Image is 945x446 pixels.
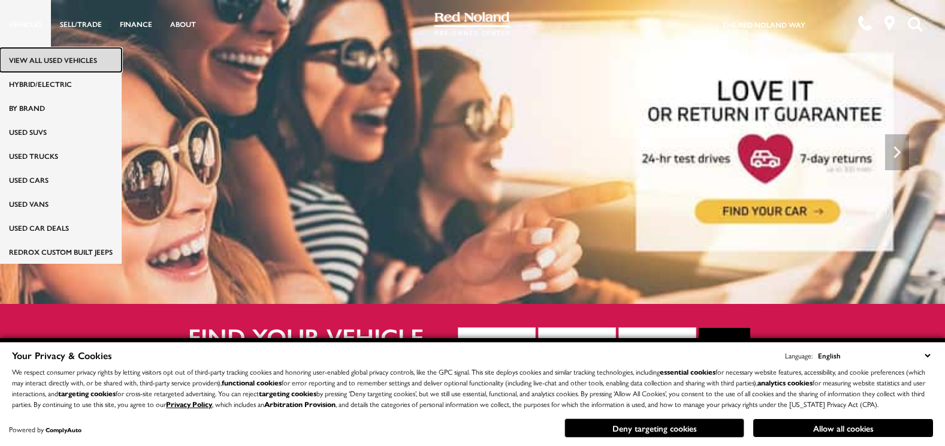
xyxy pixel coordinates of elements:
strong: essential cookies [660,366,715,377]
div: Language: [785,352,813,359]
div: Next [885,134,909,170]
strong: Arbitration Provision [264,399,336,409]
select: Language Select [815,349,933,362]
a: The Red Noland Way [722,19,805,30]
button: Allow all cookies [753,419,933,437]
span: Year [466,335,520,353]
button: Make [538,327,616,361]
strong: analytics cookies [757,377,813,388]
a: Red Noland Pre-Owned [434,16,510,28]
button: Open the search field [903,1,927,47]
span: Make [546,335,600,353]
button: Year [458,327,536,361]
div: Powered by [9,426,81,433]
button: Go [699,328,750,360]
strong: functional cookies [222,377,282,388]
strong: targeting cookies [259,388,316,399]
a: Privacy Policy [166,399,212,409]
h2: Find your vehicle [188,323,458,349]
span: Model [626,335,681,353]
img: Red Noland Pre-Owned [434,12,510,36]
button: Deny targeting cookies [564,418,744,438]
span: Your Privacy & Cookies [12,348,112,362]
button: Model [618,327,696,361]
a: ComplyAuto [46,426,81,434]
p: We respect consumer privacy rights by letting visitors opt out of third-party tracking cookies an... [12,366,933,409]
strong: targeting cookies [58,388,116,399]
